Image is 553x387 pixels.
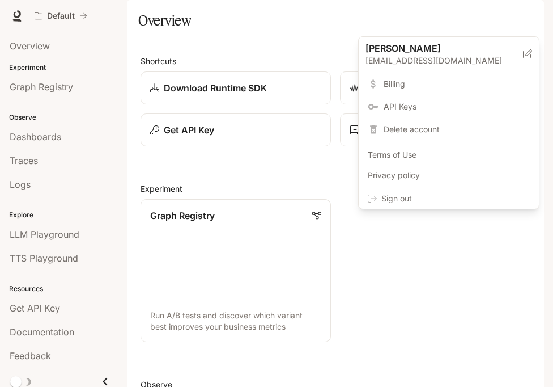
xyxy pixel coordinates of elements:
div: Delete account [361,119,537,140]
a: Privacy policy [361,165,537,186]
a: Billing [361,74,537,94]
span: Terms of Use [368,149,530,161]
a: API Keys [361,96,537,117]
a: Terms of Use [361,145,537,165]
span: API Keys [384,101,530,112]
div: [PERSON_NAME][EMAIL_ADDRESS][DOMAIN_NAME] [359,37,539,71]
p: [PERSON_NAME] [365,41,505,55]
span: Billing [384,78,530,90]
span: Sign out [381,193,530,204]
div: Sign out [359,188,539,209]
span: Delete account [384,124,530,135]
span: Privacy policy [368,170,530,181]
p: [EMAIL_ADDRESS][DOMAIN_NAME] [365,55,523,66]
